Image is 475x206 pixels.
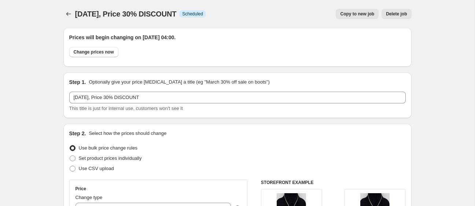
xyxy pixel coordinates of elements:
[79,155,142,161] span: Set product prices individually
[79,145,137,151] span: Use bulk price change rules
[63,9,74,19] button: Price change jobs
[340,11,374,17] span: Copy to new job
[69,92,406,103] input: 30% off holiday sale
[74,49,114,55] span: Change prices now
[261,180,406,185] h6: STOREFRONT EXAMPLE
[76,195,103,200] span: Change type
[386,11,407,17] span: Delete job
[69,130,86,137] h2: Step 2.
[382,9,411,19] button: Delete job
[89,130,166,137] p: Select how the prices should change
[79,166,114,171] span: Use CSV upload
[336,9,379,19] button: Copy to new job
[89,78,269,86] p: Optionally give your price [MEDICAL_DATA] a title (eg "March 30% off sale on boots")
[69,78,86,86] h2: Step 1.
[182,11,203,17] span: Scheduled
[69,47,118,57] button: Change prices now
[76,186,86,192] h3: Price
[75,10,177,18] span: [DATE], Price 30% DISCOUNT
[69,34,406,41] h2: Prices will begin changing on [DATE] 04:00.
[69,106,183,111] span: This title is just for internal use, customers won't see it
